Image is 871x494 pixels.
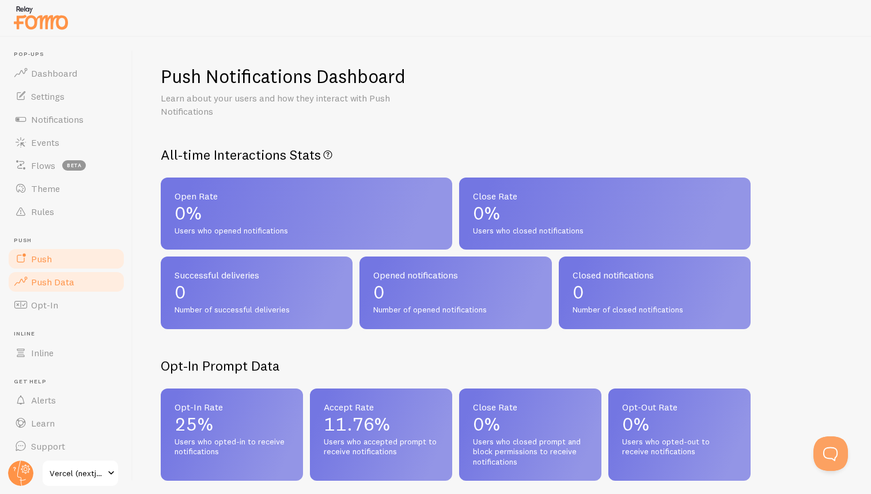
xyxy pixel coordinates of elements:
span: Push [31,253,52,265]
h2: All-time Interactions Stats [161,146,751,164]
a: Vercel (nextjs Boilerplate Three Xi 61) [41,459,119,487]
p: 0% [473,415,588,433]
p: 0 [175,283,339,301]
span: Opened notifications [373,270,537,280]
span: Settings [31,90,65,102]
span: Flows [31,160,55,171]
p: Learn about your users and how they interact with Push Notifications [161,92,437,118]
h2: Opt-In Prompt Data [161,357,751,375]
span: Users who accepted prompt to receive notifications [324,437,438,457]
span: Close Rate [473,402,588,412]
a: Opt-In [7,293,126,316]
span: Inline [31,347,54,359]
a: Inline [7,341,126,364]
span: Successful deliveries [175,270,339,280]
span: Number of closed notifications [573,305,737,315]
p: 25% [175,415,289,433]
a: Notifications [7,108,126,131]
span: Push Data [31,276,74,288]
span: Open Rate [175,191,438,201]
span: Events [31,137,59,148]
span: Theme [31,183,60,194]
span: Accept Rate [324,402,438,412]
a: Dashboard [7,62,126,85]
a: Push Data [7,270,126,293]
span: beta [62,160,86,171]
span: Users who closed notifications [473,226,737,236]
span: Opt-Out Rate [622,402,737,412]
a: Learn [7,412,126,435]
span: Dashboard [31,67,77,79]
p: 0% [473,204,737,223]
span: Learn [31,417,55,429]
span: Support [31,440,65,452]
span: Inline [14,330,126,338]
p: 0% [175,204,438,223]
a: Support [7,435,126,458]
span: Get Help [14,378,126,386]
p: 0% [622,415,737,433]
a: Theme [7,177,126,200]
span: Users who opted-in to receive notifications [175,437,289,457]
span: Opt-In [31,299,58,311]
span: Users who opted-out to receive notifications [622,437,737,457]
span: Users who opened notifications [175,226,438,236]
span: Users who closed prompt and block permissions to receive notifications [473,437,588,467]
a: Flows beta [7,154,126,177]
span: Pop-ups [14,51,126,58]
span: Rules [31,206,54,217]
span: Opt-In Rate [175,402,289,412]
a: Alerts [7,389,126,412]
iframe: Help Scout Beacon - Open [813,436,848,471]
span: Close Rate [473,191,737,201]
span: Push [14,237,126,244]
a: Push [7,247,126,270]
span: Closed notifications [573,270,737,280]
span: Notifications [31,114,84,125]
p: 0 [373,283,537,301]
img: fomo-relay-logo-orange.svg [12,3,70,32]
span: Vercel (nextjs Boilerplate Three Xi 61) [50,466,104,480]
a: Rules [7,200,126,223]
a: Settings [7,85,126,108]
h1: Push Notifications Dashboard [161,65,406,88]
span: Number of opened notifications [373,305,537,315]
span: Alerts [31,394,56,406]
a: Events [7,131,126,154]
p: 11.76% [324,415,438,433]
span: Number of successful deliveries [175,305,339,315]
p: 0 [573,283,737,301]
